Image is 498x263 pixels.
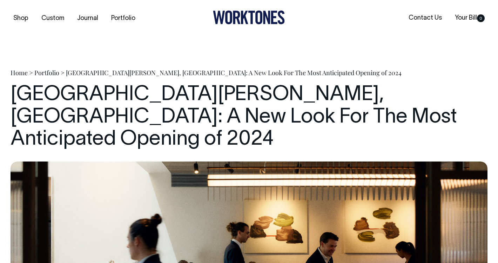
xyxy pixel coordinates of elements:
[29,68,33,77] span: >
[452,12,487,24] a: Your Bill0
[11,68,28,77] a: Home
[11,13,31,24] a: Shop
[108,13,138,24] a: Portfolio
[11,84,487,151] h1: [GEOGRAPHIC_DATA][PERSON_NAME], [GEOGRAPHIC_DATA]: A New Look For The Most Anticipated Opening of...
[39,13,67,24] a: Custom
[74,13,101,24] a: Journal
[61,68,65,77] span: >
[406,12,445,24] a: Contact Us
[477,14,485,22] span: 0
[66,68,402,77] span: [GEOGRAPHIC_DATA][PERSON_NAME], [GEOGRAPHIC_DATA]: A New Look For The Most Anticipated Opening of...
[34,68,59,77] a: Portfolio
